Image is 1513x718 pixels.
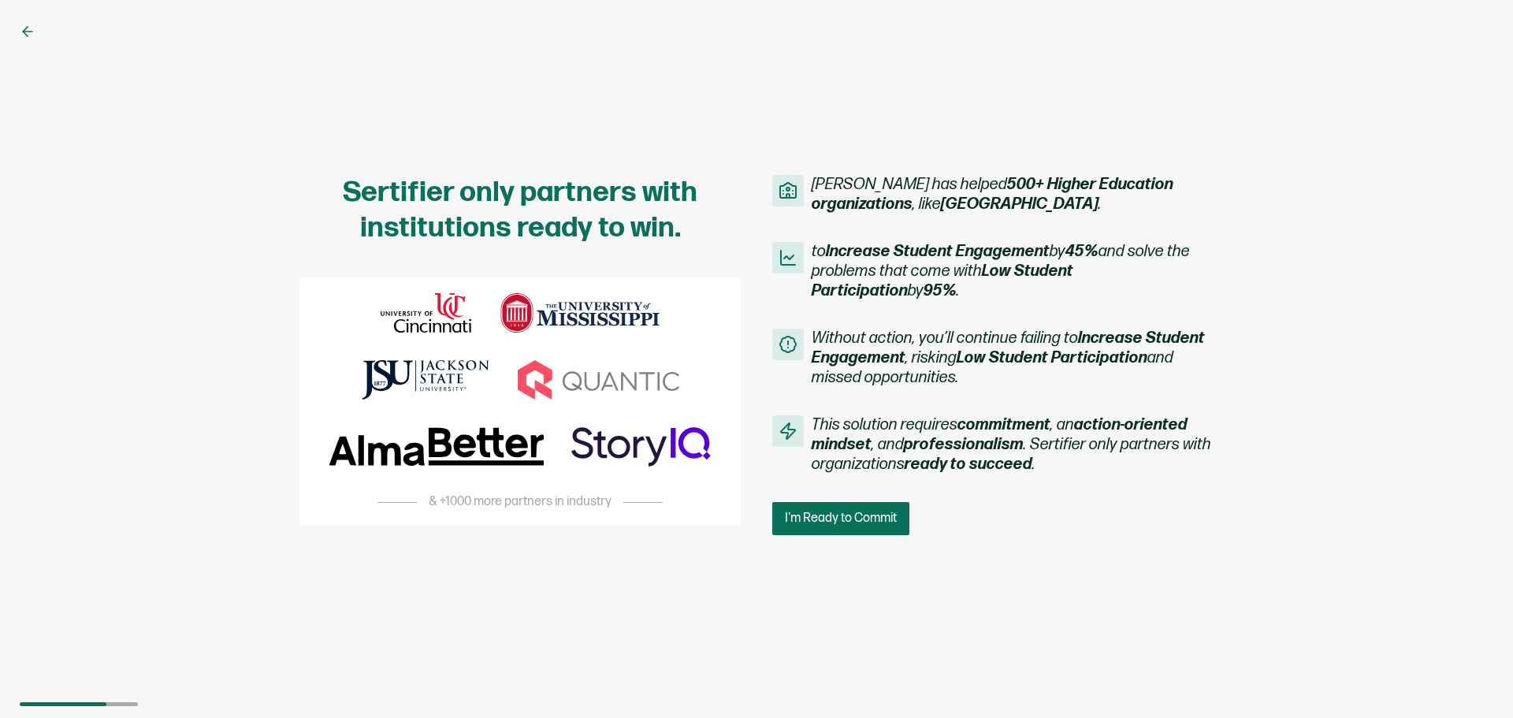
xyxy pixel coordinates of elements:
[812,175,1214,214] span: [PERSON_NAME] has helped , like .
[500,293,660,333] img: university-of-mississippi-logo.svg
[361,360,489,400] img: jsu-logo.svg
[812,329,1205,367] b: Increase Student Engagement
[905,455,1032,474] b: ready to succeed
[329,427,544,467] img: alma-better-logo.svg
[812,175,1173,214] b: 500+ Higher Education organizations
[571,427,710,467] img: storyiq-logo.svg
[904,435,1024,454] b: professionalism
[381,293,472,333] img: university-of-cincinnati-logo.svg
[772,502,909,535] button: I'm Ready to Commit
[812,329,1214,388] span: Without action, you’ll continue failing to , risking and missed opportunities.
[941,195,1099,214] b: [GEOGRAPHIC_DATA]
[1434,642,1513,718] iframe: Chat Widget
[785,512,897,525] span: I'm Ready to Commit
[957,348,1147,367] b: Low Student Participation
[826,242,1050,261] b: Increase Student Engagement
[429,494,612,510] span: & +1000 more partners in industry
[812,262,1073,300] b: Low Student Participation
[518,360,679,400] img: quantic-logo.svg
[1065,242,1099,261] b: 45%
[812,242,1214,301] span: to by and solve the problems that come with by .
[812,415,1214,474] span: This solution requires , an , and . Sertifier only partners with organizations .
[924,281,957,300] b: 95%
[957,415,1050,434] b: commitment
[812,415,1188,454] b: action-oriented mindset
[299,175,741,246] h1: Sertifier only partners with institutions ready to win.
